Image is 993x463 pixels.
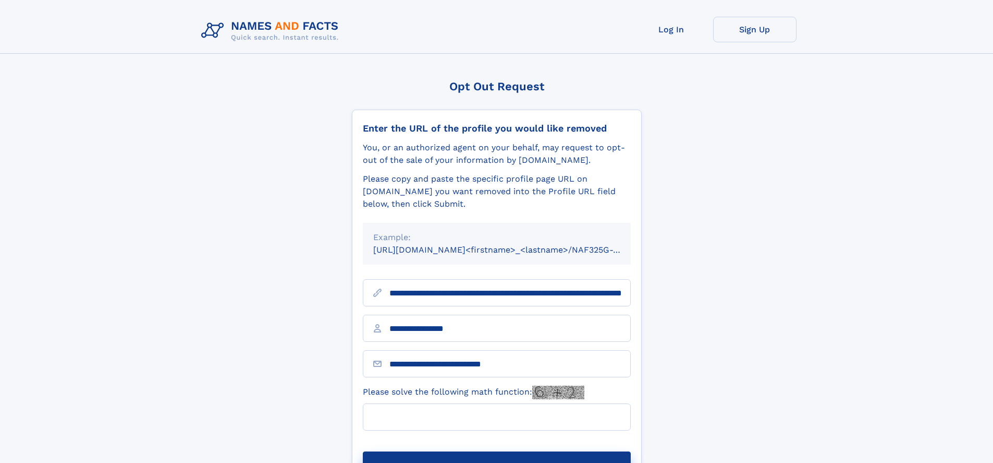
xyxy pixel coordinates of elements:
div: You, or an authorized agent on your behalf, may request to opt-out of the sale of your informatio... [363,141,631,167]
a: Log In [630,17,713,42]
div: Enter the URL of the profile you would like removed [363,123,631,134]
label: Please solve the following math function: [363,386,584,399]
div: Opt Out Request [352,80,642,93]
small: [URL][DOMAIN_NAME]<firstname>_<lastname>/NAF325G-xxxxxxxx [373,245,651,255]
div: Example: [373,231,620,244]
img: Logo Names and Facts [197,17,347,45]
a: Sign Up [713,17,796,42]
div: Please copy and paste the specific profile page URL on [DOMAIN_NAME] you want removed into the Pr... [363,173,631,210]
